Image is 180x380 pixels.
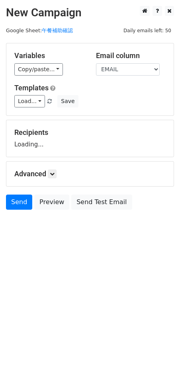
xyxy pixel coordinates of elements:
a: Templates [14,84,49,92]
a: Load... [14,95,45,107]
a: Send Test Email [71,195,132,210]
small: Google Sheet: [6,27,73,33]
a: 午餐補助確認 [42,27,73,33]
h2: New Campaign [6,6,174,19]
h5: Recipients [14,128,166,137]
a: Daily emails left: 50 [121,27,174,33]
a: Copy/paste... [14,63,63,76]
button: Save [57,95,78,107]
h5: Advanced [14,170,166,178]
h5: Email column [96,51,166,60]
a: Preview [34,195,69,210]
a: Send [6,195,32,210]
span: Daily emails left: 50 [121,26,174,35]
h5: Variables [14,51,84,60]
div: Loading... [14,128,166,149]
